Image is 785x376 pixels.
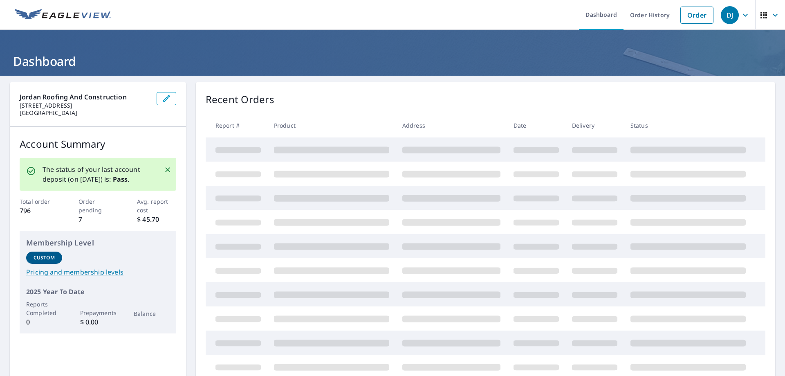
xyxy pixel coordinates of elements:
[80,317,116,327] p: $ 0.00
[26,317,62,327] p: 0
[26,287,170,297] p: 2025 Year To Date
[15,9,111,21] img: EV Logo
[565,113,624,137] th: Delivery
[507,113,565,137] th: Date
[624,113,752,137] th: Status
[43,164,154,184] p: The status of your last account deposit (on [DATE]) is: .
[137,214,176,224] p: $ 45.70
[20,109,150,117] p: [GEOGRAPHIC_DATA]
[162,164,173,175] button: Close
[137,197,176,214] p: Avg. report cost
[680,7,713,24] a: Order
[34,254,55,261] p: Custom
[80,308,116,317] p: Prepayments
[134,309,170,318] p: Balance
[113,175,128,184] b: Pass
[78,214,118,224] p: 7
[10,53,775,70] h1: Dashboard
[20,92,150,102] p: Jordan Roofing and Construction
[20,197,59,206] p: Total order
[78,197,118,214] p: Order pending
[20,102,150,109] p: [STREET_ADDRESS]
[20,206,59,216] p: 796
[206,92,274,107] p: Recent Orders
[26,300,62,317] p: Reports Completed
[20,137,176,151] p: Account Summary
[26,267,170,277] a: Pricing and membership levels
[206,113,267,137] th: Report #
[267,113,396,137] th: Product
[396,113,507,137] th: Address
[26,237,170,248] p: Membership Level
[721,6,739,24] div: DJ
